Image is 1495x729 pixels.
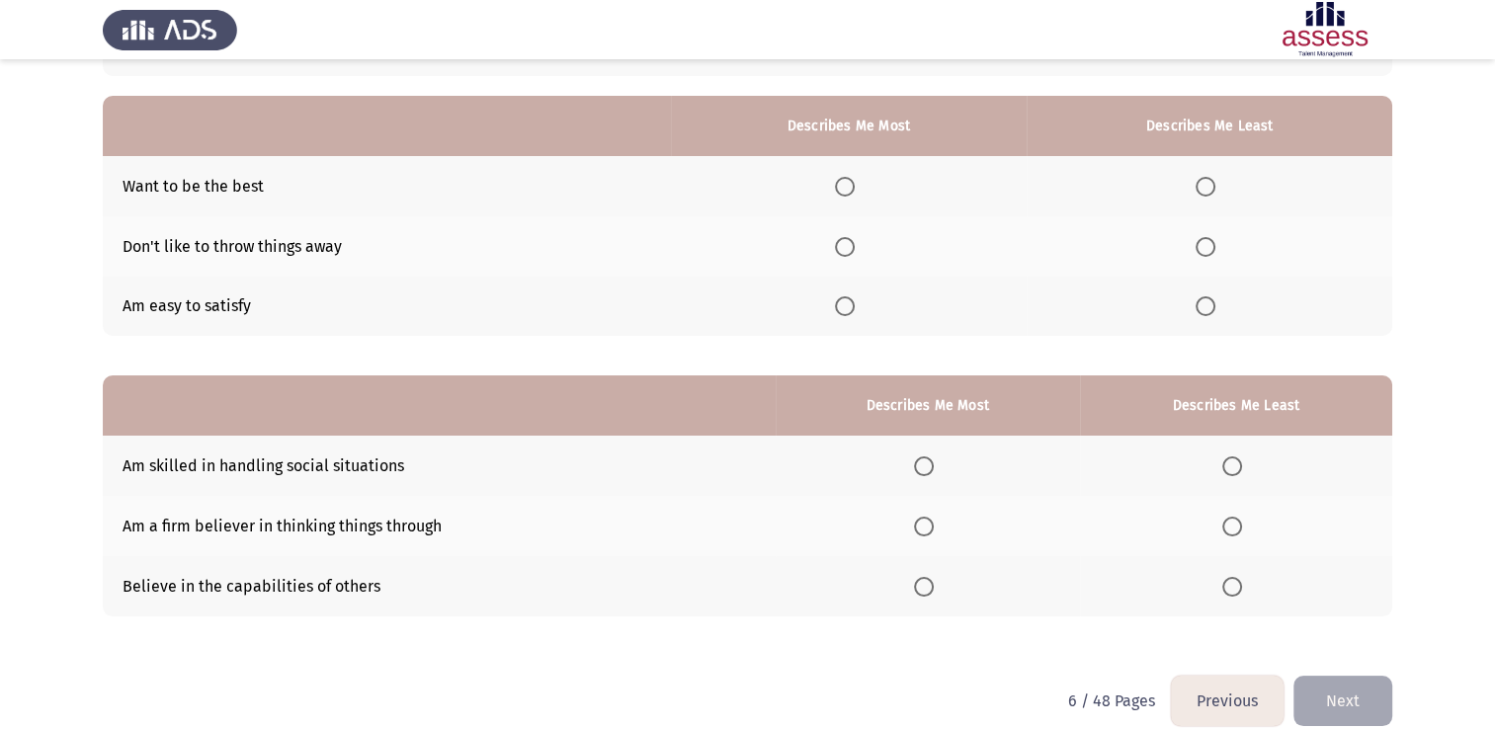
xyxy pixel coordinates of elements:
th: Describes Me Least [1027,96,1392,156]
td: Am a firm believer in thinking things through [103,496,776,556]
td: Want to be the best [103,156,671,216]
button: check the missing [1293,676,1392,726]
img: Assess Talent Management logo [103,2,237,57]
th: Describes Me Least [1080,375,1392,436]
mat-radio-group: Select an option [914,516,942,534]
mat-radio-group: Select an option [1196,296,1223,315]
button: load previous page [1171,676,1284,726]
mat-radio-group: Select an option [835,176,863,195]
mat-radio-group: Select an option [1222,516,1250,534]
mat-radio-group: Select an option [914,576,942,595]
th: Describes Me Most [671,96,1028,156]
mat-radio-group: Select an option [914,455,942,474]
td: Am easy to satisfy [103,277,671,337]
img: Assessment logo of Development Assessment R1 (EN/AR) [1258,2,1392,57]
mat-radio-group: Select an option [1222,576,1250,595]
mat-radio-group: Select an option [1222,455,1250,474]
mat-radio-group: Select an option [1196,236,1223,255]
p: 6 / 48 Pages [1068,691,1155,710]
td: Don't like to throw things away [103,216,671,277]
mat-radio-group: Select an option [1196,176,1223,195]
mat-radio-group: Select an option [835,236,863,255]
mat-radio-group: Select an option [835,296,863,315]
td: Am skilled in handling social situations [103,436,776,496]
th: Describes Me Most [776,375,1080,436]
td: Believe in the capabilities of others [103,556,776,616]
